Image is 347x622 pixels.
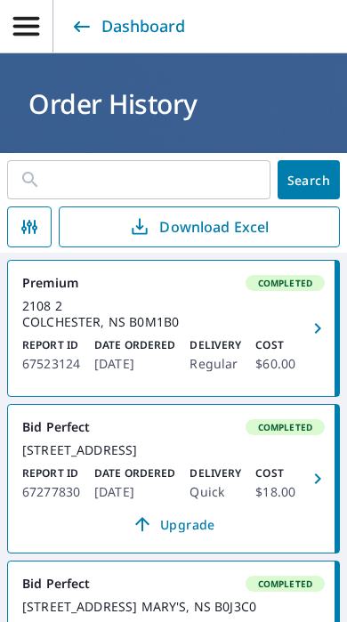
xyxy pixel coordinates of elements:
p: Date Ordered [94,337,175,353]
p: Report ID [22,337,80,353]
div: Bid Perfect [22,576,325,592]
p: 67277830 [22,481,80,503]
span: Upgrade [33,513,314,535]
span: Completed [247,421,323,433]
p: $60.00 [255,353,295,375]
p: Download Excel [159,217,269,237]
p: Cost [255,337,295,353]
p: [DATE] [94,353,175,375]
div: 2108 2 COLCHESTER, NS B0M1B0 [22,298,325,330]
div: [STREET_ADDRESS] MARY'S, NS B0J3C0 [22,599,325,615]
div: [STREET_ADDRESS] [22,442,325,458]
a: Bid PerfectCompleted[STREET_ADDRESS]Report ID67277830Date Ordered[DATE]DeliveryQuickCost$18.00Upg... [8,405,339,553]
p: [DATE] [94,481,175,503]
a: Dashboard [69,11,185,43]
a: PremiumCompleted2108 2 COLCHESTER, NS B0M1B0Report ID67523124Date Ordered[DATE]DeliveryRegularCos... [8,261,339,396]
h1: Order History [21,85,326,122]
span: Completed [247,277,323,289]
span: Completed [247,578,323,590]
span: Search [292,172,326,189]
p: Cost [255,465,295,481]
a: Upgrade [22,510,325,538]
p: Delivery [190,337,241,353]
p: $18.00 [255,481,295,503]
button: Download Excel [59,206,340,247]
div: Bid Perfect [22,419,325,435]
button: Search [278,160,340,199]
p: Date Ordered [94,465,175,481]
p: Quick [190,481,241,503]
div: Premium [22,275,325,291]
p: Regular [190,353,241,375]
p: Report ID [22,465,80,481]
p: 67523124 [22,353,80,375]
p: Delivery [190,465,241,481]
